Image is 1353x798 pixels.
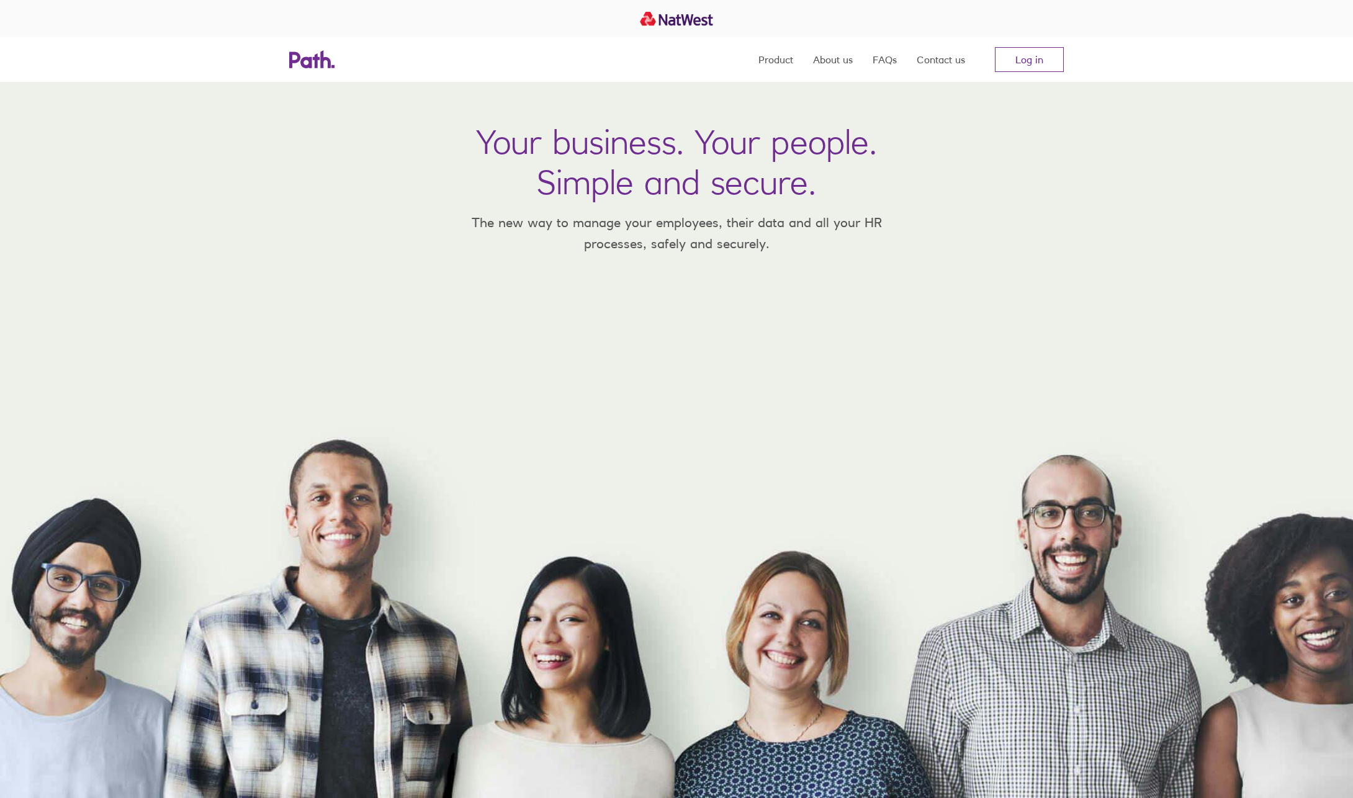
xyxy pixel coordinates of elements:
h1: Your business. Your people. Simple and secure. [476,122,877,202]
p: The new way to manage your employees, their data and all your HR processes, safely and securely. [453,212,900,254]
a: About us [813,37,853,82]
a: Log in [995,47,1064,72]
a: Product [758,37,793,82]
a: FAQs [873,37,897,82]
a: Contact us [917,37,965,82]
